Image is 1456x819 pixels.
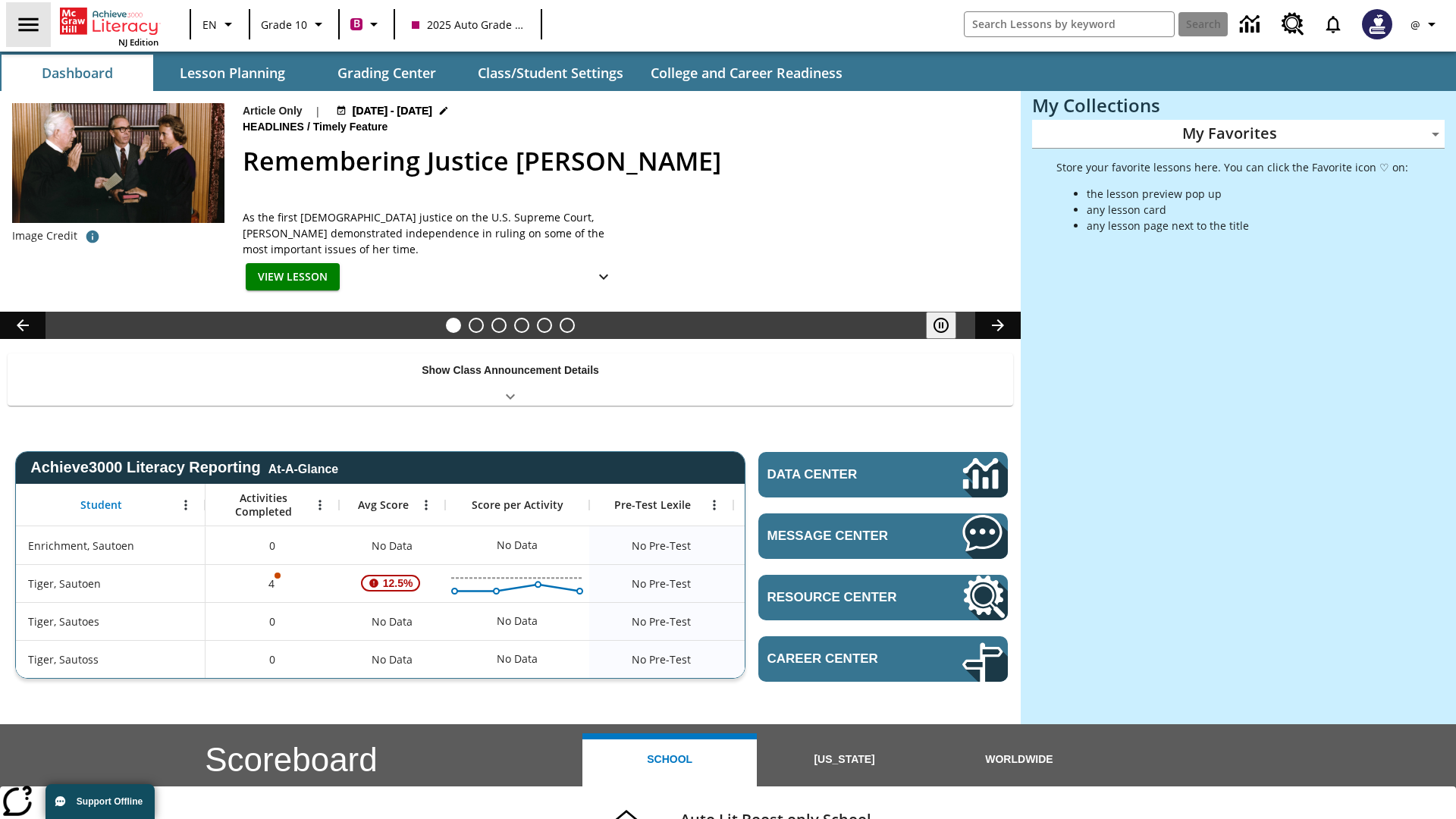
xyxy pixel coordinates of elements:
h3: My Collections [1032,95,1445,116]
span: Support Offline [77,796,143,807]
span: No Pre-Test, Tiger, Sautoes [632,613,691,629]
button: School [582,733,757,786]
div: No Data, Enrichment, Sautoen [489,530,545,560]
p: 4 [267,576,278,591]
span: Tiger, Sautoss [28,651,99,667]
span: Student [80,498,122,512]
button: Dashboard [2,55,153,91]
div: No Data, Enrichment, Sautoen [339,526,445,564]
div: Pause [926,312,971,339]
span: @ [1410,17,1420,33]
span: Achieve3000 Literacy Reporting [30,459,338,476]
div: No Data, Tiger, Sautoss [489,644,545,674]
div: No Data, Tiger, Sautoes [733,602,877,640]
span: / [307,121,310,133]
a: Data Center [758,452,1008,497]
p: Show Class Announcement Details [422,362,599,378]
div: 0, Enrichment, Sautoen [206,526,339,564]
span: Enrichment, Sautoen [28,538,134,554]
button: Class/Student Settings [466,55,635,91]
span: As the first female justice on the U.S. Supreme Court, Sandra Day O'Connor demonstrated independe... [243,209,622,257]
span: Score per Activity [472,498,563,512]
div: No Data, Tiger, Sautoss [339,640,445,678]
button: Language: EN, Select a language [196,11,244,38]
div: No Data, Enrichment, Sautoen [733,526,877,564]
div: My Favorites [1032,120,1445,149]
span: Headlines [243,119,307,136]
div: , 12.5%, Attention! This student's Average First Try Score of 12.5% is below 65%, Tiger, Sautoen [339,564,445,602]
span: B [353,14,360,33]
span: Avg Score [358,498,409,512]
button: College and Career Readiness [639,55,855,91]
button: Pause [926,312,956,339]
button: Open Menu [415,494,438,516]
button: Slide 2 Climbing Mount Tai [469,318,484,333]
span: Pre-Test Lexile [614,498,691,512]
a: Resource Center, Will open in new tab [1272,4,1313,45]
button: Aug 24 - Aug 24 Choose Dates [333,103,453,119]
div: No Data, Tiger, Sautoes [339,602,445,640]
span: Resource Center [767,590,917,605]
button: Open side menu [6,2,51,47]
h2: Remembering Justice O'Connor [243,142,1003,180]
button: Grade: Grade 10, Select a grade [255,11,334,38]
span: Grade 10 [261,17,307,33]
a: Notifications [1313,5,1353,44]
button: Open Menu [174,494,197,516]
img: Chief Justice Warren Burger, wearing a black robe, holds up his right hand and faces Sandra Day O... [12,103,224,223]
div: Show Class Announcement Details [8,353,1013,406]
button: Show Details [588,263,619,291]
span: EN [202,17,217,33]
div: 0, Tiger, Sautoss [206,640,339,678]
a: Career Center [758,636,1008,682]
a: Message Center [758,513,1008,559]
span: Message Center [767,529,917,544]
div: Home [60,5,158,48]
p: Article Only [243,103,303,119]
span: 0 [269,651,275,667]
button: Select a new avatar [1353,5,1401,44]
button: Slide 1 Remembering Justice O'Connor [446,318,461,333]
div: At-A-Glance [268,460,338,476]
span: Tiger, Sautoen [28,576,101,591]
span: 0 [269,538,275,554]
span: [DATE] - [DATE] [353,103,432,119]
button: Grading Center [311,55,463,91]
button: [US_STATE] [757,733,931,786]
span: | [315,103,321,119]
li: any lesson page next to the title [1087,218,1408,234]
button: Slide 3 Defining Our Government's Purpose [491,318,507,333]
input: search field [965,12,1174,36]
span: Career Center [767,651,917,667]
span: Activities Completed [213,491,313,519]
button: Support Offline [45,784,155,819]
div: As the first [DEMOGRAPHIC_DATA] justice on the U.S. Supreme Court, [PERSON_NAME] demonstrated ind... [243,209,622,257]
span: Data Center [767,467,911,482]
span: No Data [364,530,420,561]
span: NJ Edition [118,36,158,48]
a: Resource Center, Will open in new tab [758,575,1008,620]
span: No Pre-Test, Enrichment, Sautoen [632,538,691,554]
div: 0, Tiger, Sautoes [206,602,339,640]
div: 4, One or more Activity scores may be invalid., Tiger, Sautoen [206,564,339,602]
span: 12.5% [377,570,419,597]
span: 0 [269,613,275,629]
button: Open Menu [309,494,331,516]
button: Lesson Planning [156,55,308,91]
img: Avatar [1362,9,1392,39]
p: Store your favorite lessons here. You can click the Favorite icon ♡ on: [1056,159,1408,175]
button: Worldwide [932,733,1106,786]
li: the lesson preview pop up [1087,186,1408,202]
p: Image Credit [12,228,77,243]
span: No Pre-Test, Tiger, Sautoss [632,651,691,667]
button: Open Menu [703,494,726,516]
div: No Data, Tiger, Sautoen [733,564,877,602]
span: No Pre-Test, Tiger, Sautoen [632,576,691,591]
button: Lesson carousel, Next [975,312,1021,339]
button: Image credit: The U.S. National Archives [77,223,108,250]
li: any lesson card [1087,202,1408,218]
span: No Data [364,644,420,675]
div: No Data, Tiger, Sautoes [489,606,545,636]
a: Home [60,6,158,36]
a: Data Center [1231,4,1272,45]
